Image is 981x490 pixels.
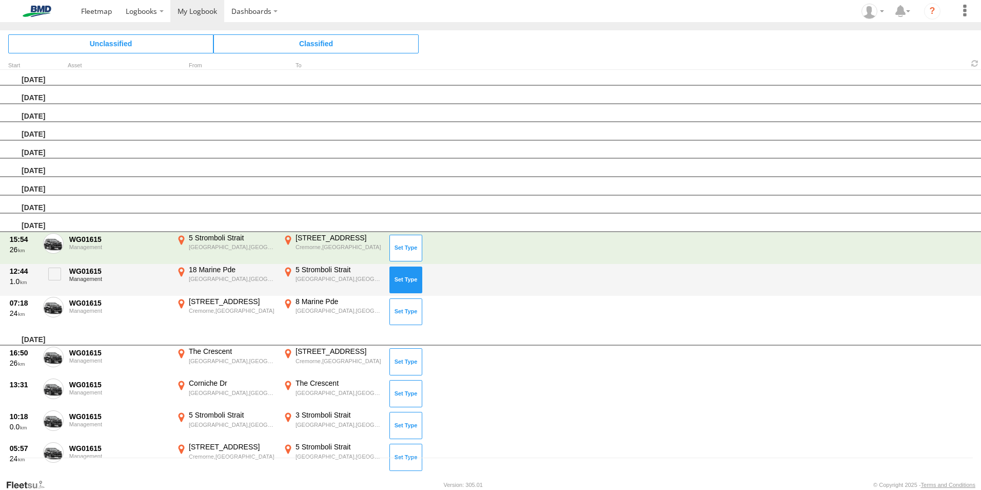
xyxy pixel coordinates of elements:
span: Click to view Classified Trips [213,34,419,53]
div: The Crescent [296,379,382,388]
div: [GEOGRAPHIC_DATA],[GEOGRAPHIC_DATA] [296,453,382,460]
div: Craig Roffe [858,4,888,19]
button: Click to Set [389,298,422,325]
div: 0.0 [10,422,37,431]
div: Management [69,421,169,427]
div: 5 Stromboli Strait [189,410,276,420]
div: WG01615 [69,348,169,357]
div: [STREET_ADDRESS] [296,347,382,356]
label: Click to View Event Location [174,265,277,295]
div: 5 Stromboli Strait [296,265,382,274]
span: Refresh [969,59,981,68]
a: Visit our Website [6,480,53,490]
div: WG01615 [69,380,169,389]
div: Management [69,389,169,395]
div: 13:31 [10,380,37,389]
label: Click to View Event Location [174,233,277,263]
div: 16:50 [10,348,37,357]
div: © Copyright 2025 - [873,482,975,488]
div: 24 [10,309,37,318]
div: Management [69,244,169,250]
div: Management [69,357,169,364]
label: Click to View Event Location [281,265,384,295]
label: Click to View Event Location [281,233,384,263]
div: 5 Stromboli Strait [296,442,382,451]
button: Click to Set [389,267,422,293]
div: [GEOGRAPHIC_DATA],[GEOGRAPHIC_DATA] [189,357,276,365]
div: Management [69,308,169,314]
label: Click to View Event Location [281,347,384,376]
label: Click to View Event Location [281,379,384,408]
div: [GEOGRAPHIC_DATA],[GEOGRAPHIC_DATA] [189,389,276,397]
button: Click to Set [389,348,422,375]
div: Management [69,453,169,459]
button: Click to Set [389,380,422,407]
div: Cremorne,[GEOGRAPHIC_DATA] [189,307,276,314]
div: 26 [10,359,37,368]
img: bmd-logo.svg [10,6,64,17]
label: Click to View Event Location [281,297,384,327]
div: [GEOGRAPHIC_DATA],[GEOGRAPHIC_DATA] [296,307,382,314]
div: Version: 305.01 [444,482,483,488]
div: From [174,63,277,68]
div: The Crescent [189,347,276,356]
div: [GEOGRAPHIC_DATA],[GEOGRAPHIC_DATA] [189,243,276,251]
div: 18 Marine Pde [189,265,276,274]
div: Corniche Dr [189,379,276,388]
span: Click to view Unclassified Trips [8,34,213,53]
label: Click to View Event Location [281,442,384,472]
label: Click to View Event Location [174,442,277,472]
div: WG01615 [69,235,169,244]
a: Terms and Conditions [921,482,975,488]
label: Click to View Event Location [174,347,277,376]
div: 07:18 [10,298,37,308]
div: 10:18 [10,412,37,421]
div: 26 [10,245,37,254]
div: [STREET_ADDRESS] [189,297,276,306]
div: To [281,63,384,68]
button: Click to Set [389,444,422,470]
div: Asset [68,63,170,68]
div: [GEOGRAPHIC_DATA],[GEOGRAPHIC_DATA] [296,389,382,397]
div: [GEOGRAPHIC_DATA],[GEOGRAPHIC_DATA] [189,421,276,428]
div: 05:57 [10,444,37,453]
div: Cremorne,[GEOGRAPHIC_DATA] [296,243,382,251]
div: [GEOGRAPHIC_DATA],[GEOGRAPHIC_DATA] [296,275,382,282]
div: 1.0 [10,277,37,286]
button: Click to Set [389,412,422,439]
button: Click to Set [389,235,422,261]
label: Click to View Event Location [174,297,277,327]
div: Management [69,276,169,282]
div: [GEOGRAPHIC_DATA],[GEOGRAPHIC_DATA] [189,275,276,282]
div: WG01615 [69,444,169,453]
div: 15:54 [10,235,37,244]
div: WG01615 [69,298,169,308]
div: [STREET_ADDRESS] [296,233,382,242]
label: Click to View Event Location [281,410,384,440]
div: Cremorne,[GEOGRAPHIC_DATA] [189,453,276,460]
div: Click to Sort [8,63,39,68]
div: Cremorne,[GEOGRAPHIC_DATA] [296,357,382,365]
div: WG01615 [69,267,169,276]
div: 5 Stromboli Strait [189,233,276,242]
div: 12:44 [10,267,37,276]
div: WG01615 [69,412,169,421]
label: Click to View Event Location [174,410,277,440]
div: [GEOGRAPHIC_DATA],[GEOGRAPHIC_DATA] [296,421,382,428]
div: 3 Stromboli Strait [296,410,382,420]
div: 24 [10,454,37,463]
label: Click to View Event Location [174,379,277,408]
i: ? [924,3,940,20]
div: [STREET_ADDRESS] [189,442,276,451]
div: 8 Marine Pde [296,297,382,306]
